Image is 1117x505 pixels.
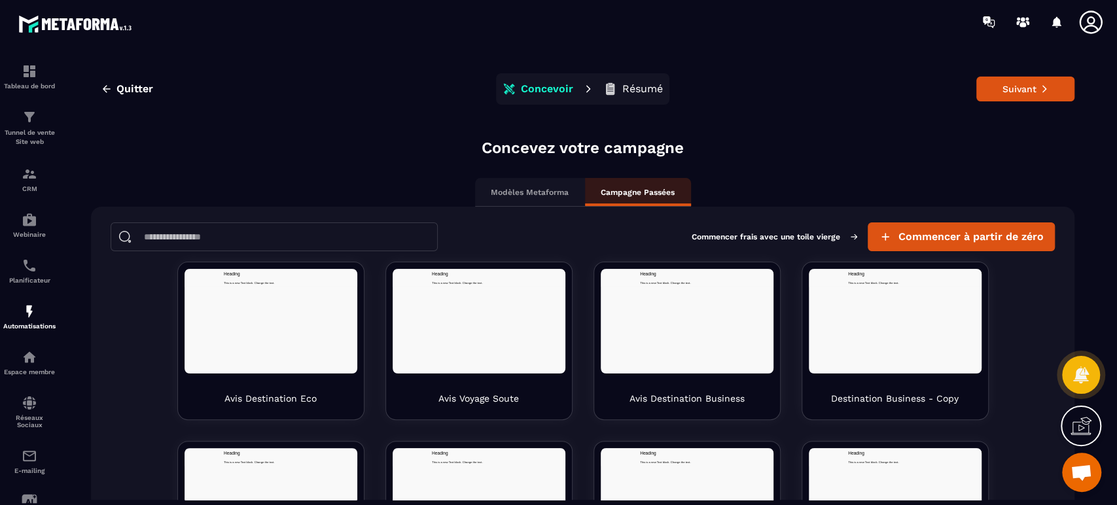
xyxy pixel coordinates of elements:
[3,340,56,385] a: automationsautomationsEspace membre
[1062,453,1101,492] div: Ouvrir le chat
[130,40,444,53] p: Texte
[3,368,56,375] p: Espace membre
[3,294,56,340] a: automationsautomationsAutomatisations
[898,230,1044,243] span: Commencer à partir de zéro
[22,166,37,182] img: formation
[3,438,56,484] a: emailemailE-mailing
[18,12,136,36] img: logo
[22,109,37,125] img: formation
[22,63,37,79] img: formation
[91,77,163,101] button: Quitter
[130,40,444,53] p: This is a new Text block. Change the text.
[3,99,56,156] a: formationformationTunnel de vente Site web
[521,82,573,96] p: Concevoir
[130,8,158,24] span: Titre
[499,76,577,102] button: Concevoir
[868,222,1055,251] button: Commencer à partir de zéro
[3,414,56,428] p: Réseaux Sociaux
[692,232,857,241] p: Commencer frais avec une toile vierge
[3,128,56,147] p: Tunnel de vente Site web
[3,54,56,99] a: formationformationTableau de bord
[491,187,569,198] p: Modèles Metaforma
[601,187,675,198] p: Campagne Passées
[22,448,37,464] img: email
[130,7,444,27] h1: Heading
[130,8,184,24] span: Heading
[599,76,667,102] button: Résumé
[22,349,37,365] img: automations
[482,137,684,158] p: Concevez votre campagne
[3,231,56,238] p: Webinaire
[831,392,959,405] p: Destination Business - Copy
[22,304,37,319] img: automations
[22,258,37,273] img: scheduler
[3,322,56,330] p: Automatisations
[3,185,56,192] p: CRM
[622,82,663,96] p: Résumé
[3,248,56,294] a: schedulerschedulerPlanificateur
[22,212,37,228] img: automations
[976,77,1074,101] button: Suivant
[116,82,153,96] span: Quitter
[629,392,745,405] p: Avis Destination Business
[438,392,519,405] p: Avis Voyage Soute
[3,156,56,202] a: formationformationCRM
[3,467,56,474] p: E-mailing
[3,385,56,438] a: social-networksocial-networkRéseaux Sociaux
[224,392,317,405] p: Avis Destination Eco
[22,395,37,411] img: social-network
[3,277,56,284] p: Planificateur
[3,82,56,90] p: Tableau de bord
[3,202,56,248] a: automationsautomationsWebinaire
